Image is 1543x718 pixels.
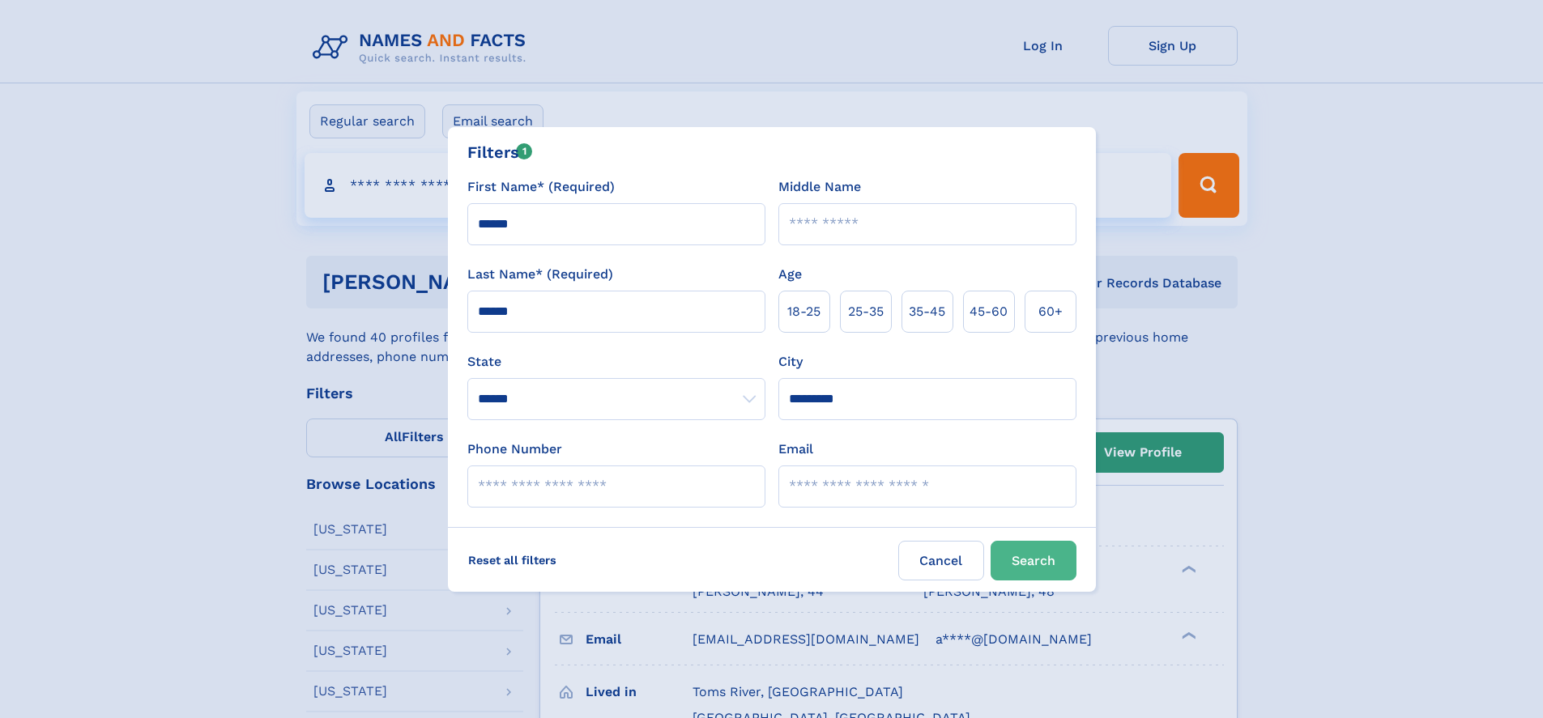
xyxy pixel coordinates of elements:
[778,177,861,197] label: Middle Name
[787,302,821,321] span: 18‑25
[467,265,613,284] label: Last Name* (Required)
[778,265,802,284] label: Age
[898,541,984,580] label: Cancel
[467,440,562,459] label: Phone Number
[991,541,1076,580] button: Search
[778,440,813,459] label: Email
[467,140,533,164] div: Filters
[458,541,567,580] label: Reset all filters
[467,352,765,372] label: State
[970,302,1008,321] span: 45‑60
[467,177,615,197] label: First Name* (Required)
[778,352,803,372] label: City
[1038,302,1063,321] span: 60+
[848,302,884,321] span: 25‑35
[909,302,945,321] span: 35‑45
